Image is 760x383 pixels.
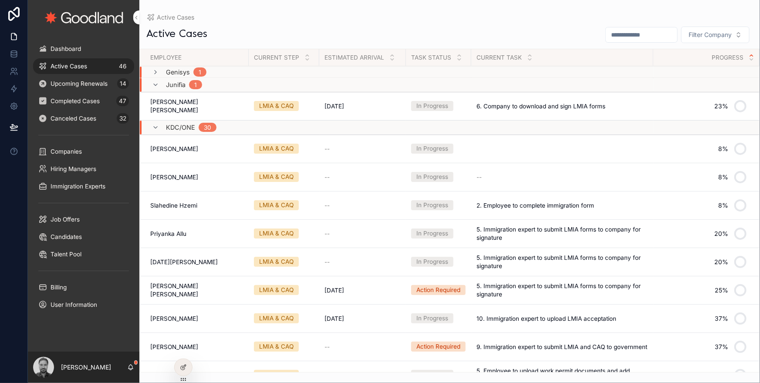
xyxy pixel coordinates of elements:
[324,286,401,294] a: [DATE]
[653,280,749,301] a: 25%
[117,113,129,124] div: 32
[51,62,87,70] span: Active Cases
[33,144,134,159] a: Companies
[476,102,605,110] span: 6. Company to download and sign LMIA forms
[259,172,294,181] div: LMIA & CAQ
[324,145,401,153] a: --
[324,230,401,238] a: --
[150,202,197,209] span: Slahedine Hzemi
[150,173,198,181] span: [PERSON_NAME]
[476,173,482,181] span: --
[476,367,648,383] a: 5. Employee to upload work permit documents and add family information
[150,315,198,323] span: [PERSON_NAME]
[51,250,81,258] span: Talent Pool
[476,173,648,181] a: --
[324,54,384,61] span: Estimated Arrival
[1,42,17,57] iframe: Spotlight
[51,114,96,122] span: Canceled Cases
[324,371,401,379] a: [DATE]
[324,230,330,238] span: --
[712,54,743,61] span: Progress
[51,182,105,190] span: Immigration Experts
[157,13,194,22] span: Active Cases
[33,111,134,126] a: Canceled Cases32
[324,315,401,323] a: [DATE]
[150,371,198,379] span: [PERSON_NAME]
[653,336,749,357] a: 37%
[416,229,448,238] div: In Progress
[416,286,460,294] div: Action Required
[150,230,243,238] a: Priyanka Allu
[254,313,314,324] a: LMIA & CAQ
[51,45,81,53] span: Dashboard
[324,202,330,209] span: --
[166,123,195,131] span: KDC/ONE
[416,172,448,181] div: In Progress
[33,76,134,91] a: Upcoming Renewals14
[51,283,67,291] span: Billing
[150,54,182,61] span: Employee
[411,54,451,61] span: Task Status
[715,282,728,299] div: 25%
[653,138,749,159] a: 8%
[61,363,111,372] p: [PERSON_NAME]
[51,165,96,173] span: Hiring Managers
[254,228,314,239] a: LMIA & CAQ
[259,370,294,379] div: LMIA & CAQ
[259,229,294,238] div: LMIA & CAQ
[150,343,243,351] a: [PERSON_NAME]
[411,342,466,352] a: Action Required
[718,168,728,186] div: 8%
[194,81,197,89] div: 1
[689,30,732,39] span: Filter Company
[51,148,82,155] span: Companies
[254,144,314,154] a: LMIA & CAQ
[146,27,207,42] h1: Active Cases
[254,172,314,182] a: LMIA & CAQ
[33,41,134,57] a: Dashboard
[476,102,648,110] a: 6. Company to download and sign LMIA forms
[476,202,648,209] a: 2. Employee to complete immigration form
[254,54,299,61] span: Current Step
[324,102,401,110] a: [DATE]
[324,145,330,153] span: --
[653,96,749,117] a: 23%
[204,124,211,131] div: 30
[254,101,314,111] a: LMIA & CAQ
[411,228,466,239] a: In Progress
[653,195,749,216] a: 8%
[476,254,648,269] a: 5. Immigration expert to submit LMIA forms to company for signature
[324,173,330,181] span: --
[33,178,134,194] a: Immigration Experts
[150,258,218,266] span: [DATE][PERSON_NAME]
[476,315,648,323] a: 10. Immigration expert to upload LMIA acceptation
[33,161,134,177] a: Hiring Managers
[150,282,243,298] a: [PERSON_NAME] [PERSON_NAME]
[33,229,134,245] a: Candidates
[51,215,80,223] span: Job Offers
[51,301,97,309] span: User Information
[259,286,294,294] div: LMIA & CAQ
[254,370,314,380] a: LMIA & CAQ
[324,258,330,266] span: --
[33,246,134,262] a: Talent Pool
[150,98,243,114] a: [PERSON_NAME] [PERSON_NAME]
[166,68,190,77] span: Genisys
[681,27,750,43] button: Select Button
[653,308,749,329] a: 37%
[199,68,201,76] div: 1
[653,167,749,188] a: 8%
[324,102,344,110] span: [DATE]
[33,297,134,312] a: User Information
[324,286,344,294] span: [DATE]
[254,257,314,267] a: LMIA & CAQ
[324,258,401,266] a: --
[476,343,647,351] span: 9. Immigration expert to submit LMIA and CAQ to government
[324,315,344,323] span: [DATE]
[476,225,648,241] span: 5. Immigration expert to submit LMIA forms to company for signature
[411,313,466,324] a: In Progress
[411,257,466,267] a: In Progress
[150,371,243,379] a: [PERSON_NAME]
